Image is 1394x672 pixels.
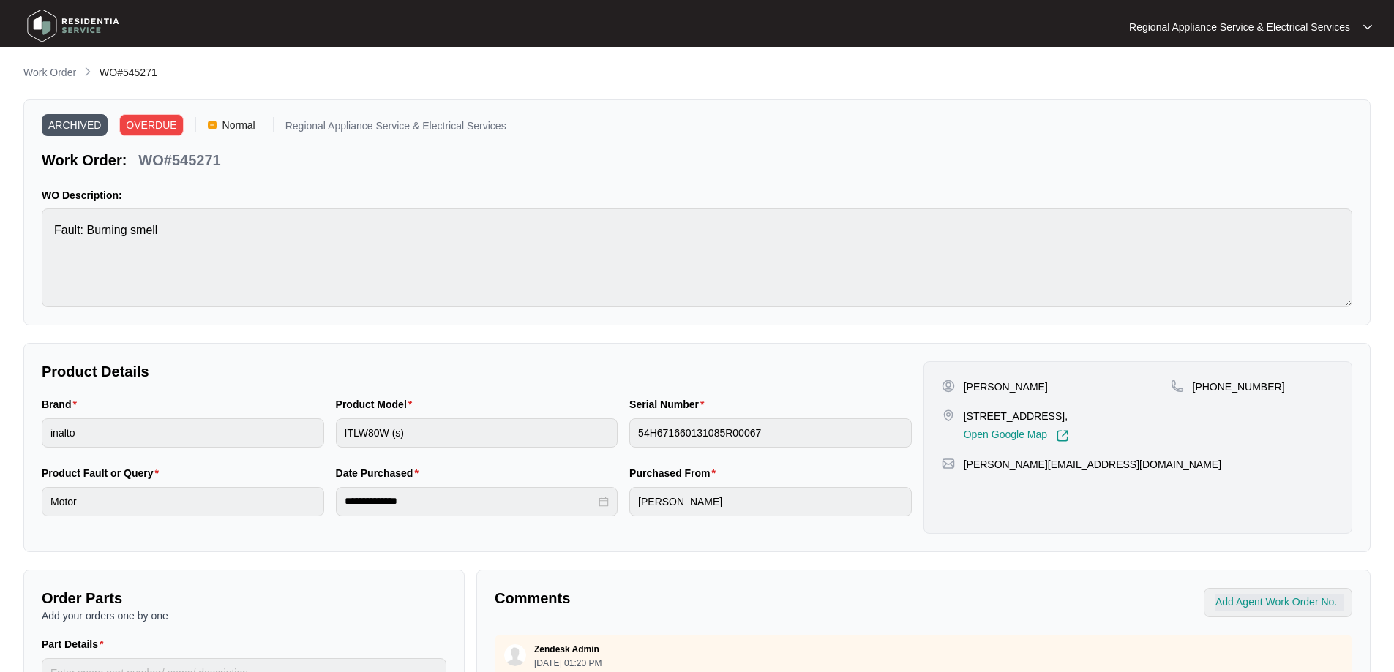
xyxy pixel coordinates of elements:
input: Brand [42,418,324,448]
p: Work Order: [42,150,127,170]
span: WO#545271 [100,67,157,78]
input: Product Fault or Query [42,487,324,516]
span: OVERDUE [119,114,183,136]
img: Vercel Logo [208,121,217,129]
a: Open Google Map [964,429,1069,442]
input: Serial Number [629,418,912,448]
p: Zendesk Admin [534,643,599,655]
img: user.svg [504,644,526,666]
img: map-pin [942,457,955,470]
img: map-pin [942,409,955,422]
a: Work Order [20,65,79,81]
p: Regional Appliance Service & Electrical Services [1129,20,1350,34]
p: WO Description: [42,188,1352,203]
img: dropdown arrow [1363,23,1372,31]
label: Date Purchased [336,466,424,480]
p: [PHONE_NUMBER] [1193,380,1285,394]
input: Product Model [336,418,618,448]
label: Product Model [336,397,419,412]
label: Purchased From [629,466,722,480]
img: map-pin [1171,380,1184,393]
p: [PERSON_NAME][EMAIL_ADDRESS][DOMAIN_NAME] [964,457,1221,472]
p: Add your orders one by one [42,608,446,623]
input: Date Purchased [345,494,596,509]
p: Order Parts [42,588,446,608]
p: Work Order [23,65,76,80]
img: chevron-right [82,66,94,78]
span: Normal [217,114,261,136]
textarea: Fault: Burning smell [42,208,1352,307]
label: Part Details [42,637,110,652]
img: residentia service logo [22,4,124,48]
p: [PERSON_NAME] [964,380,1048,394]
input: Add Agent Work Order No. [1215,594,1344,611]
img: Link-External [1056,429,1069,442]
span: ARCHIVED [42,114,108,136]
p: Regional Appliance Service & Electrical Services [285,121,506,136]
p: Product Details [42,361,912,382]
img: user-pin [942,380,955,393]
input: Purchased From [629,487,912,516]
p: [STREET_ADDRESS], [964,409,1069,423]
p: Comments [495,588,913,608]
label: Serial Number [629,397,710,412]
label: Brand [42,397,83,412]
p: WO#545271 [138,150,220,170]
p: [DATE] 01:20 PM [534,659,602,668]
label: Product Fault or Query [42,466,165,480]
